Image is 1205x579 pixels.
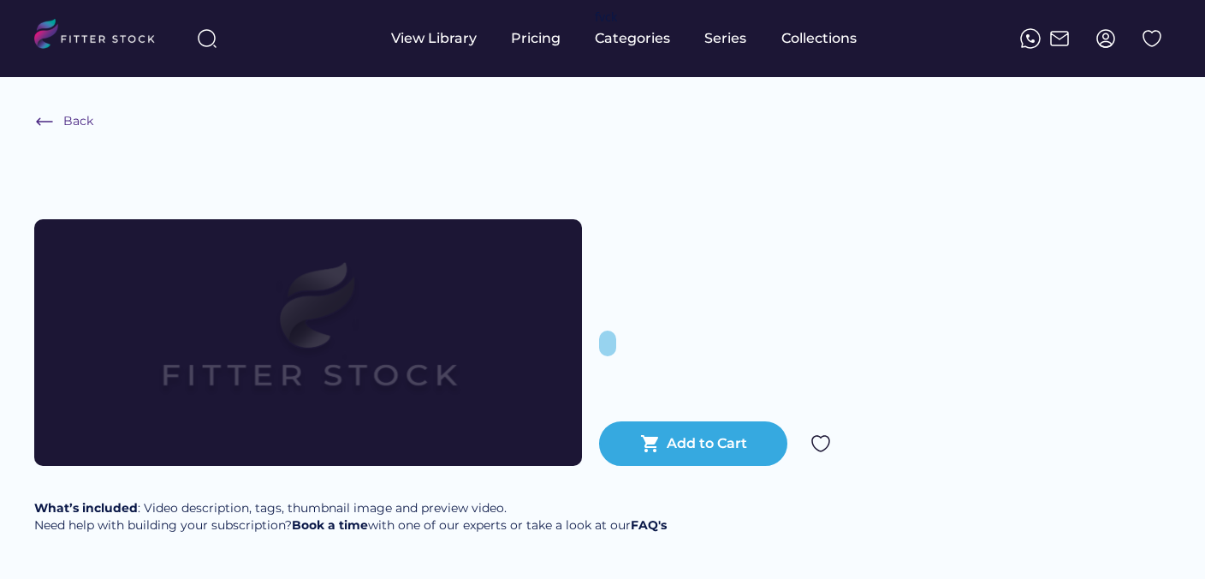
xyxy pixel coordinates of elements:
div: View Library [391,29,477,48]
img: Frame%2079%20%281%29.svg [89,219,527,466]
div: fvck [595,9,617,26]
div: Pricing [511,29,561,48]
div: Series [704,29,747,48]
a: Book a time [292,517,368,533]
div: : Video description, tags, thumbnail image and preview video. Need help with building your subscr... [34,500,667,534]
div: Add to Cart [667,434,747,453]
strong: What’s included [34,500,138,516]
img: LOGO.svg [34,19,169,54]
img: Group%201000002324%20%282%29.svg [1142,28,1162,49]
img: profile-circle.svg [1095,28,1116,49]
img: Group%201000002324.svg [810,433,831,454]
div: Back [63,113,93,130]
button: shopping_cart [640,433,661,454]
div: Categories [595,29,670,48]
img: meteor-icons_whatsapp%20%281%29.svg [1020,28,1041,49]
a: FAQ's [631,517,667,533]
img: search-normal%203.svg [197,28,217,49]
div: Collections [781,29,857,48]
img: Frame%2051.svg [1049,28,1070,49]
img: Frame%20%286%29.svg [34,111,55,132]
